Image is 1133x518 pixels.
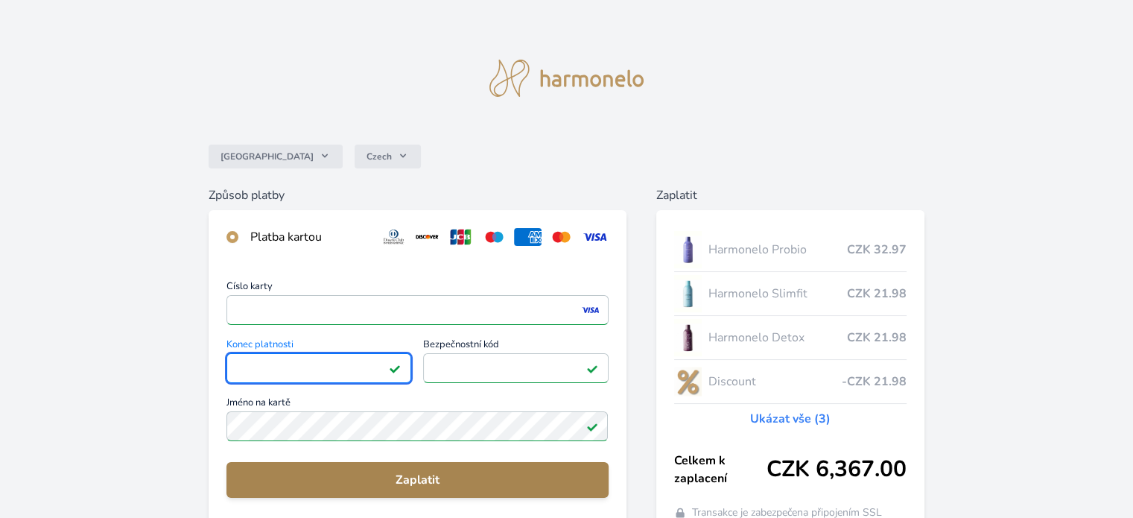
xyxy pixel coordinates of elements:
[233,300,601,320] iframe: Iframe pro číslo karty
[708,241,846,259] span: Harmonelo Probio
[226,340,411,353] span: Konec platnosti
[209,145,343,168] button: [GEOGRAPHIC_DATA]
[674,363,702,400] img: discount-lo.png
[674,319,702,356] img: DETOX_se_stinem_x-lo.jpg
[767,456,907,483] span: CZK 6,367.00
[656,186,924,204] h6: Zaplatit
[389,362,401,374] img: Platné pole
[708,285,846,303] span: Harmonelo Slimfit
[226,411,608,441] input: Jméno na kartěPlatné pole
[708,329,846,347] span: Harmonelo Detox
[514,228,542,246] img: amex.svg
[220,151,314,162] span: [GEOGRAPHIC_DATA]
[209,186,626,204] h6: Způsob platby
[480,228,508,246] img: maestro.svg
[842,373,907,391] span: -CZK 21.98
[250,228,368,246] div: Platba kartou
[226,282,608,295] span: Číslo karty
[847,329,907,347] span: CZK 21.98
[226,398,608,411] span: Jméno na kartě
[238,471,596,489] span: Zaplatit
[586,362,598,374] img: Platné pole
[674,452,767,487] span: Celkem k zaplacení
[226,462,608,498] button: Zaplatit
[489,60,644,97] img: logo.svg
[413,228,441,246] img: discover.svg
[586,420,598,432] img: Platné pole
[581,228,609,246] img: visa.svg
[708,373,841,391] span: Discount
[580,303,600,317] img: visa
[430,358,601,379] iframe: Iframe pro bezpečnostní kód
[447,228,475,246] img: jcb.svg
[750,410,831,428] a: Ukázat vše (3)
[847,241,907,259] span: CZK 32.97
[380,228,407,246] img: diners.svg
[423,340,608,353] span: Bezpečnostní kód
[674,231,702,268] img: CLEAN_PROBIO_se_stinem_x-lo.jpg
[847,285,907,303] span: CZK 21.98
[233,358,404,379] iframe: Iframe pro datum vypršení platnosti
[674,275,702,312] img: SLIMFIT_se_stinem_x-lo.jpg
[548,228,575,246] img: mc.svg
[355,145,421,168] button: Czech
[366,151,392,162] span: Czech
